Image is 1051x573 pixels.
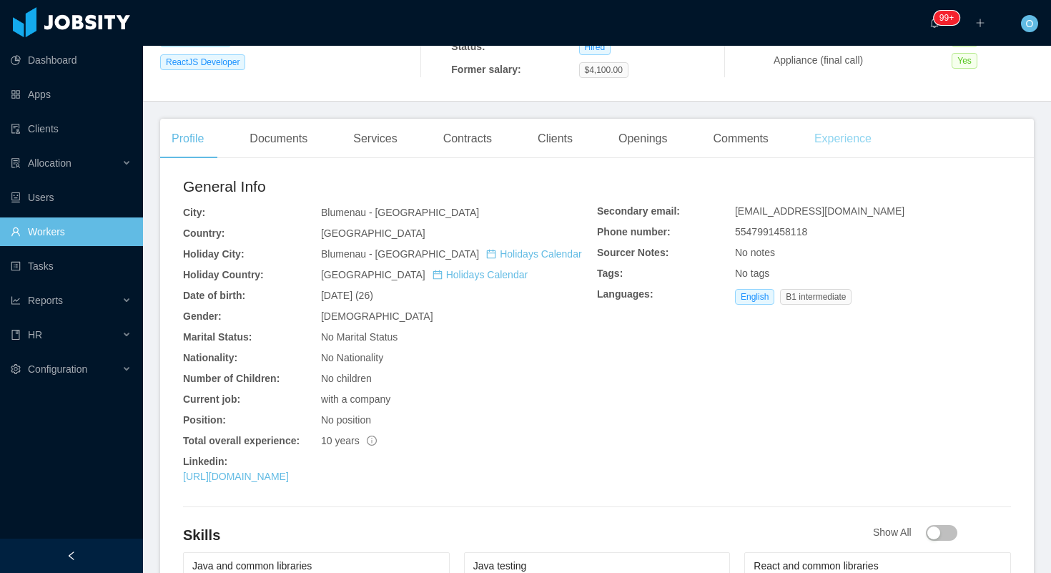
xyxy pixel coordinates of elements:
[433,269,528,280] a: icon: calendarHolidays Calendar
[433,270,443,280] i: icon: calendar
[321,207,479,218] span: Blumenau - [GEOGRAPHIC_DATA]
[780,289,852,305] span: B1 intermediate
[597,268,623,279] b: Tags:
[11,330,21,340] i: icon: book
[735,289,774,305] span: English
[486,249,496,259] i: icon: calendar
[183,207,205,218] b: City:
[183,175,597,198] h2: General Info
[597,247,668,258] b: Sourcer Notes:
[238,119,319,159] div: Documents
[321,435,377,446] span: 10 years
[183,248,245,260] b: Holiday City:
[183,525,873,545] h4: Skills
[451,64,520,75] b: Former salary:
[486,248,581,260] a: icon: calendarHolidays Calendar
[183,227,224,239] b: Country:
[803,119,883,159] div: Experience
[774,53,952,68] div: Appliance (final call)
[183,331,252,343] b: Marital Status:
[321,227,425,239] span: [GEOGRAPHIC_DATA]
[11,183,132,212] a: icon: robotUsers
[607,119,679,159] div: Openings
[28,329,42,341] span: HR
[183,471,289,482] a: [URL][DOMAIN_NAME]
[11,114,132,143] a: icon: auditClients
[183,414,226,426] b: Position:
[735,205,904,217] span: [EMAIL_ADDRESS][DOMAIN_NAME]
[11,80,132,109] a: icon: appstoreApps
[11,252,132,280] a: icon: profileTasks
[342,119,408,159] div: Services
[597,288,653,300] b: Languages:
[597,226,671,237] b: Phone number:
[11,217,132,246] a: icon: userWorkers
[321,248,582,260] span: Blumenau - [GEOGRAPHIC_DATA]
[183,310,222,322] b: Gender:
[183,373,280,384] b: Number of Children:
[160,54,245,70] span: ReactJS Developer
[28,157,71,169] span: Allocation
[432,119,503,159] div: Contracts
[321,310,433,322] span: [DEMOGRAPHIC_DATA]
[160,119,215,159] div: Profile
[183,393,240,405] b: Current job:
[183,352,237,363] b: Nationality:
[929,18,939,28] i: icon: bell
[702,119,780,159] div: Comments
[183,435,300,446] b: Total overall experience:
[11,158,21,168] i: icon: solution
[28,295,63,306] span: Reports
[873,527,957,538] span: Show All
[28,363,87,375] span: Configuration
[1026,15,1034,32] span: O
[526,119,584,159] div: Clients
[321,269,528,280] span: [GEOGRAPHIC_DATA]
[735,266,1011,281] div: No tags
[321,352,383,363] span: No Nationality
[451,41,485,52] b: Status:
[934,11,959,25] sup: 1655
[975,18,985,28] i: icon: plus
[11,364,21,374] i: icon: setting
[11,295,21,305] i: icon: line-chart
[735,247,775,258] span: No notes
[321,331,398,343] span: No Marital Status
[183,456,227,467] b: Linkedin:
[952,53,977,69] span: Yes
[367,436,377,446] span: info-circle
[183,290,245,301] b: Date of birth:
[579,62,628,78] span: $4,100.00
[321,373,372,384] span: No children
[11,46,132,74] a: icon: pie-chartDashboard
[183,269,264,280] b: Holiday Country:
[735,226,807,237] span: 5547991458118
[321,290,373,301] span: [DATE] (26)
[321,414,371,426] span: No position
[579,39,611,55] span: Hired
[321,393,390,405] span: with a company
[597,205,680,217] b: Secondary email:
